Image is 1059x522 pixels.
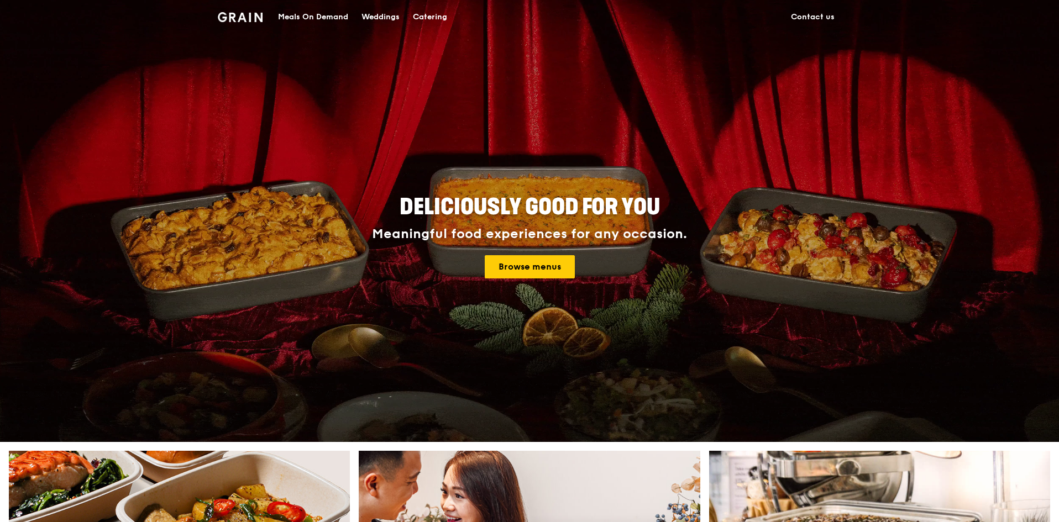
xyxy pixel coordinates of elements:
img: Grain [218,12,263,22]
div: Catering [413,1,447,34]
div: Weddings [361,1,400,34]
span: Deliciously good for you [400,194,660,220]
a: Catering [406,1,454,34]
a: Weddings [355,1,406,34]
a: Browse menus [485,255,575,278]
a: Contact us [784,1,841,34]
div: Meaningful food experiences for any occasion. [331,226,728,242]
div: Meals On Demand [278,1,348,34]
